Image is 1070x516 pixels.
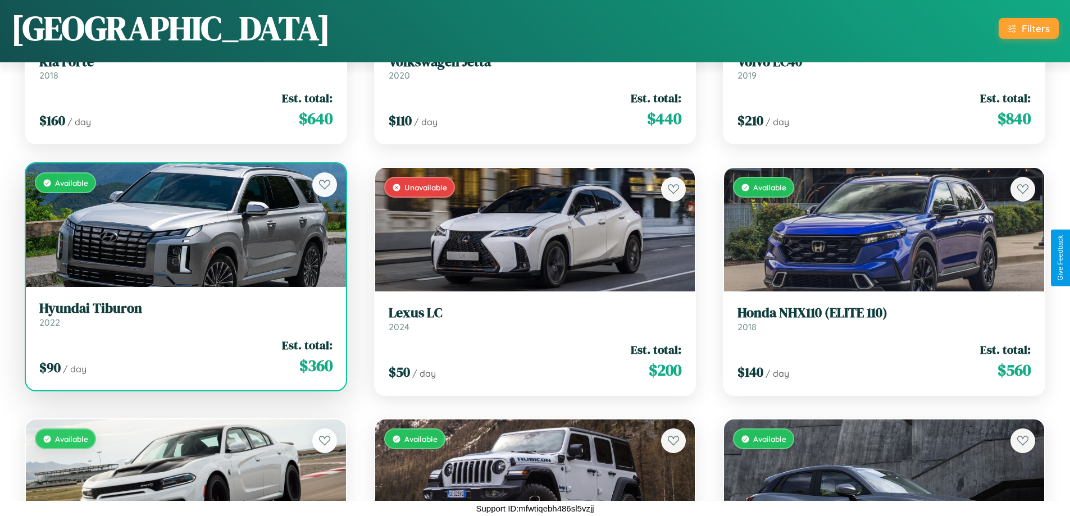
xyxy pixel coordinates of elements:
span: $ 360 [299,354,333,377]
span: / day [412,368,436,379]
span: / day [414,116,438,127]
span: / day [63,363,86,375]
span: / day [766,116,789,127]
a: Hyundai Tiburon2022 [39,300,333,328]
span: Est. total: [980,341,1031,358]
h3: Honda NHX110 (ELITE 110) [737,305,1031,321]
span: $ 560 [998,359,1031,381]
a: Honda NHX110 (ELITE 110)2018 [737,305,1031,332]
span: $ 210 [737,111,763,130]
span: $ 110 [389,111,412,130]
span: 2024 [389,321,409,332]
span: $ 640 [299,107,333,130]
span: 2018 [39,70,58,81]
a: Volvo EC402019 [737,54,1031,81]
a: Kia Forte2018 [39,54,333,81]
span: $ 50 [389,363,410,381]
a: Lexus LC2024 [389,305,682,332]
span: Unavailable [404,182,447,192]
span: Available [55,178,88,188]
div: Filters [1022,22,1050,34]
span: Est. total: [631,90,681,106]
span: / day [67,116,91,127]
span: $ 90 [39,358,61,377]
button: Filters [999,18,1059,39]
span: / day [766,368,789,379]
span: Est. total: [980,90,1031,106]
span: Available [753,182,786,192]
p: Support ID: mfwtiqebh486sl5vzjj [476,501,594,516]
span: 2022 [39,317,60,328]
span: Est. total: [282,90,333,106]
span: $ 140 [737,363,763,381]
span: 2019 [737,70,757,81]
span: $ 160 [39,111,65,130]
h1: [GEOGRAPHIC_DATA] [11,5,330,51]
span: Available [55,434,88,444]
span: Est. total: [282,337,333,353]
span: $ 840 [998,107,1031,130]
span: 2018 [737,321,757,332]
h3: Lexus LC [389,305,682,321]
span: $ 200 [649,359,681,381]
h3: Hyundai Tiburon [39,300,333,317]
span: Available [753,434,786,444]
span: Available [404,434,438,444]
a: Volkswagen Jetta2020 [389,54,682,81]
div: Give Feedback [1057,235,1064,281]
span: $ 440 [647,107,681,130]
span: Est. total: [631,341,681,358]
span: 2020 [389,70,410,81]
